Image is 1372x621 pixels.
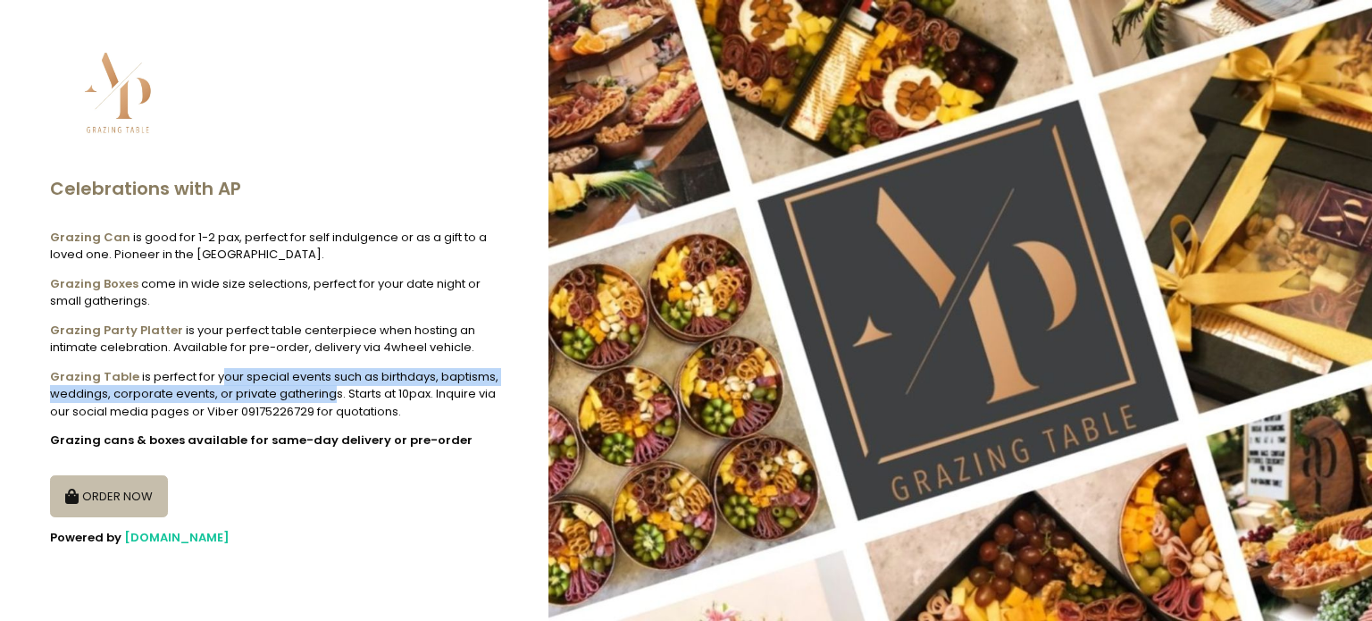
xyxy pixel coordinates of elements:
b: Grazing Boxes [50,275,138,292]
img: AP GRAZING TABLE [50,27,184,161]
div: Celebrations with AP [50,161,498,217]
div: is good for 1-2 pax, perfect for self indulgence or as a gift to a loved one. Pioneer in the [GEO... [50,229,498,264]
b: Grazing Can [50,229,130,246]
div: is your perfect table centerpiece when hosting an intimate celebration. Available for pre-order, ... [50,322,498,357]
div: Grazing cans & boxes available for same-day delivery or pre-order [50,432,498,449]
b: Grazing Table [50,368,139,385]
div: come in wide size selections, perfect for your date night or small gatherings. [50,275,498,310]
div: Powered by [50,529,498,547]
b: Grazing Party Platter [50,322,183,339]
div: is perfect for your special events such as birthdays, baptisms, weddings, corporate events, or pr... [50,368,498,421]
a: [DOMAIN_NAME] [124,529,230,546]
button: ORDER NOW [50,475,168,518]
